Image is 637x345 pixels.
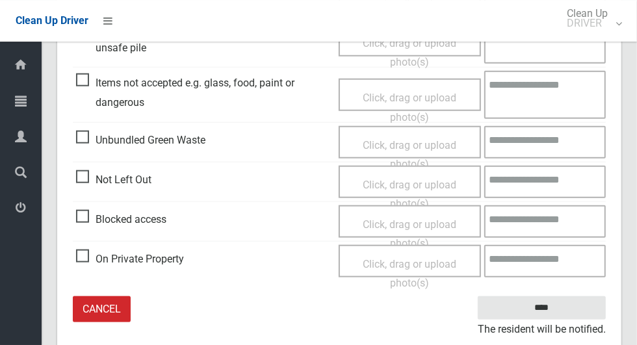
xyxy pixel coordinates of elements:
span: Click, drag or upload photo(s) [363,179,456,211]
span: Blocked access [76,210,166,229]
span: Clean Up Driver [16,14,88,27]
span: Unbundled Green Waste [76,131,205,150]
small: DRIVER [567,18,608,28]
small: The resident will be notified. [478,320,606,339]
a: Cancel [73,296,131,323]
span: Items not accepted e.g. glass, food, paint or dangerous [76,73,332,112]
span: On Private Property [76,249,184,269]
span: Click, drag or upload photo(s) [363,139,456,171]
span: Not Left Out [76,170,151,190]
span: Click, drag or upload photo(s) [363,218,456,250]
a: Clean Up Driver [16,11,88,31]
span: Clean Up [560,8,621,28]
span: Click, drag or upload photo(s) [363,92,456,123]
span: Click, drag or upload photo(s) [363,258,456,290]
